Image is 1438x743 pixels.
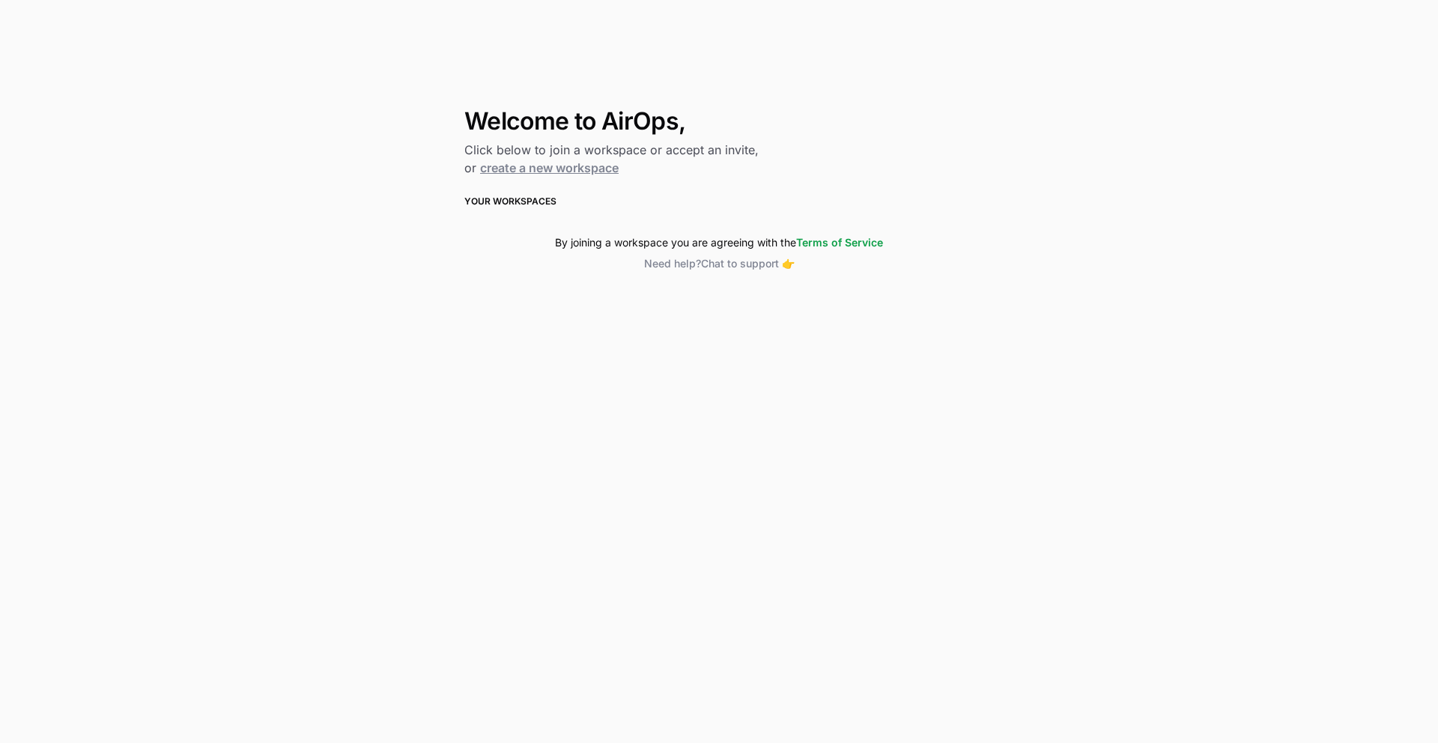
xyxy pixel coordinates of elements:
h2: Click below to join a workspace or accept an invite, or [464,141,974,177]
button: Need help?Chat to support 👉 [464,256,974,271]
h1: Welcome to AirOps, [464,108,974,135]
span: Chat to support 👉 [701,257,795,270]
span: Need help? [644,257,701,270]
div: By joining a workspace you are agreeing with the [464,235,974,250]
a: Terms of Service [796,236,883,249]
a: create a new workspace [480,160,619,175]
h3: Your Workspaces [464,195,974,208]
